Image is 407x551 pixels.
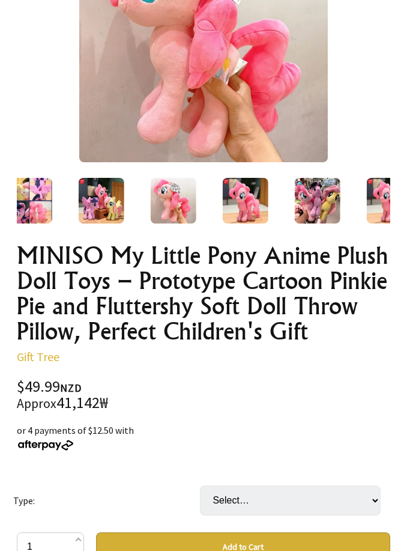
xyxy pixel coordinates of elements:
div: $49.99 41,142₩ [17,379,390,411]
span: NZD [60,381,82,395]
img: MINISO My Little Pony Anime Plush Doll Toys – Prototype Cartoon Pinkie Pie and Fluttershy Soft Do... [79,178,124,224]
a: Gift Tree [17,349,59,364]
img: MINISO My Little Pony Anime Plush Doll Toys – Prototype Cartoon Pinkie Pie and Fluttershy Soft Do... [7,178,52,224]
img: MINISO My Little Pony Anime Plush Doll Toys – Prototype Cartoon Pinkie Pie and Fluttershy Soft Do... [151,178,196,224]
small: Approx [17,395,56,412]
img: MINISO My Little Pony Anime Plush Doll Toys – Prototype Cartoon Pinkie Pie and Fluttershy Soft Do... [223,178,268,224]
h1: MINISO My Little Pony Anime Plush Doll Toys – Prototype Cartoon Pinkie Pie and Fluttershy Soft Do... [17,243,390,344]
td: Type: [13,469,200,532]
img: Afterpay [17,440,74,451]
img: MINISO My Little Pony Anime Plush Doll Toys – Prototype Cartoon Pinkie Pie and Fluttershy Soft Do... [295,178,340,224]
div: or 4 payments of $12.50 with [17,423,390,452]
